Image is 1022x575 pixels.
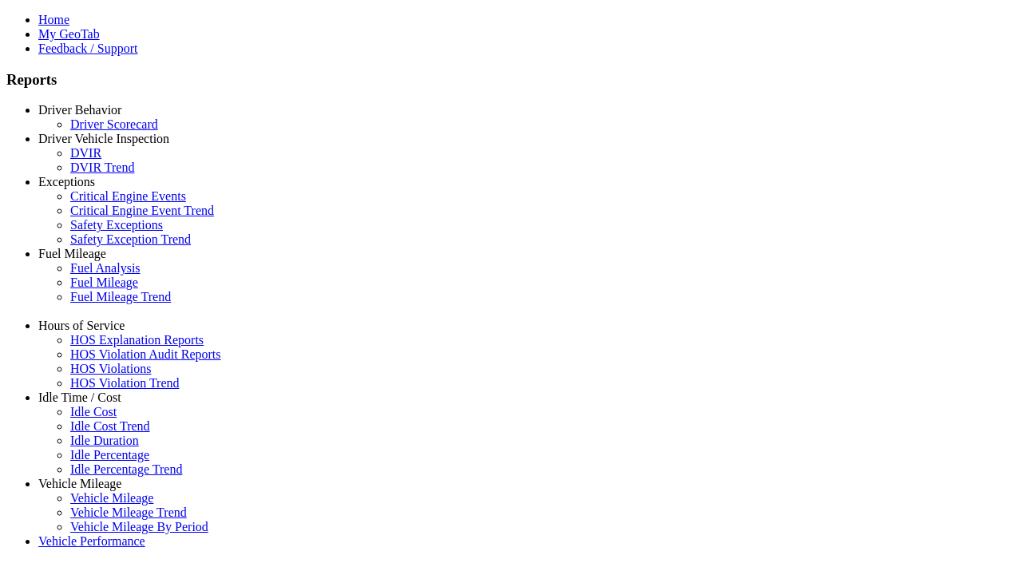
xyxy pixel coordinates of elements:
a: Vehicle Performance [38,534,145,548]
a: DVIR Trend [70,161,134,174]
a: Critical Engine Event Trend [70,204,214,217]
a: Idle Percentage Trend [70,462,182,476]
a: Fuel Mileage Trend [70,290,171,303]
a: DVIR [70,146,101,160]
a: Home [38,13,69,26]
a: Fuel Mileage [38,247,106,260]
a: Safety Exception Trend [70,232,191,246]
a: Vehicle Mileage [70,491,153,505]
a: Vehicle Mileage [38,477,121,490]
a: My GeoTab [38,27,100,41]
a: Driver Scorecard [70,117,158,131]
a: Idle Time / Cost [38,391,121,404]
a: Driver Behavior [38,103,121,117]
a: HOS Violation Audit Reports [70,347,221,361]
a: Fuel Analysis [70,261,141,275]
a: Driver Vehicle Inspection [38,132,169,145]
a: Exceptions [38,175,95,188]
h3: Reports [6,71,1016,89]
a: Vehicle Mileage By Period [70,520,208,533]
a: HOS Violations [70,362,151,375]
a: Critical Engine Events [70,189,186,203]
a: Fuel Mileage [70,276,138,289]
a: Idle Percentage [70,448,149,462]
a: HOS Explanation Reports [70,333,204,347]
a: Hours of Service [38,319,125,332]
a: Feedback / Support [38,42,137,55]
a: Vehicle Mileage Trend [70,506,187,519]
a: HOS Violation Trend [70,376,180,390]
a: Safety Exceptions [70,218,163,232]
a: Idle Duration [70,434,139,447]
a: Idle Cost Trend [70,419,150,433]
a: Idle Cost [70,405,117,418]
